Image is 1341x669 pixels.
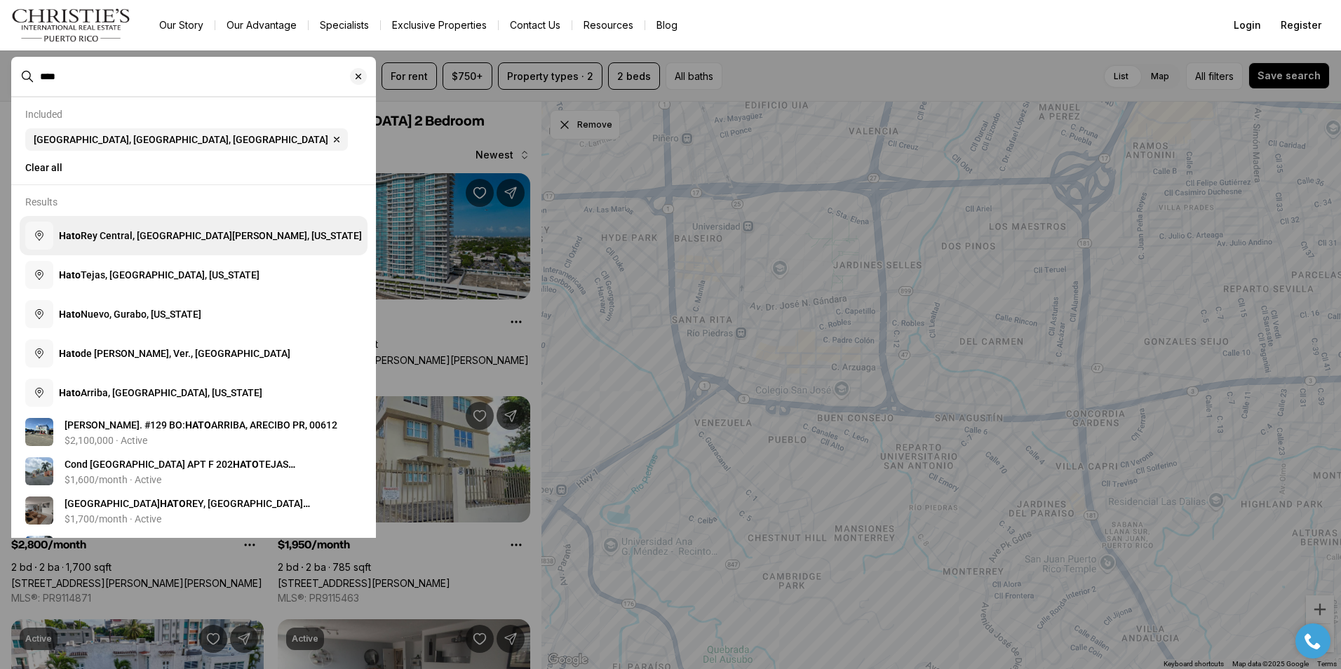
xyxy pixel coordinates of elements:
span: Tejas, [GEOGRAPHIC_DATA], [US_STATE] [59,269,260,281]
span: [PERSON_NAME]. #129 BO: ARRIBA, ARECIBO PR, 00612 [65,419,337,431]
p: Included [25,109,62,120]
button: Clear all [25,156,362,179]
span: Cond [GEOGRAPHIC_DATA] APT F 202 TEJAS [STREET_ADDRESS] [65,459,295,484]
span: Arriba, [GEOGRAPHIC_DATA], [US_STATE] [59,387,262,398]
button: Contact Us [499,15,572,35]
b: Hato [59,309,81,320]
a: Our Story [148,15,215,35]
button: HatoTejas, [GEOGRAPHIC_DATA], [US_STATE] [20,255,368,295]
button: Login [1225,11,1269,39]
p: $1,600/month · Active [65,474,161,485]
b: Hato [59,348,81,359]
img: logo [11,8,131,42]
button: HatoArriba, [GEOGRAPHIC_DATA], [US_STATE] [20,373,368,412]
span: [GEOGRAPHIC_DATA] REY, [GEOGRAPHIC_DATA][PERSON_NAME], 00918 [65,498,310,523]
a: Specialists [309,15,380,35]
a: View details: Cond Victoria Village APT F 202 HATO TEJAS BAYAMON #202 [20,452,368,491]
button: HatoRey Central, [GEOGRAPHIC_DATA][PERSON_NAME], [US_STATE] [20,216,368,255]
span: Register [1281,20,1321,31]
b: HATO [160,498,186,509]
p: Results [25,196,58,208]
b: HATO [144,537,170,548]
button: Register [1272,11,1330,39]
a: Exclusive Properties [381,15,498,35]
span: SR 183 km 7.9 Int. [PERSON_NAME], [GEOGRAPHIC_DATA], 00754 [65,537,353,562]
a: View details: New Center Plaza HATO REY [20,491,368,530]
a: Our Advantage [215,15,308,35]
button: Hatode [PERSON_NAME], Ver., [GEOGRAPHIC_DATA] [20,334,368,373]
b: HATO [185,419,211,431]
b: Hato [59,269,81,281]
b: HATO [233,459,259,470]
p: $2,100,000 · Active [65,435,147,446]
span: Rey Central, [GEOGRAPHIC_DATA][PERSON_NAME], [US_STATE] [59,230,362,241]
span: [GEOGRAPHIC_DATA], [GEOGRAPHIC_DATA], [GEOGRAPHIC_DATA] [34,134,328,145]
button: HatoNuevo, Gurabo, [US_STATE] [20,295,368,334]
p: $1,700/month · Active [65,513,161,525]
b: Hato [59,230,81,241]
a: Resources [572,15,645,35]
span: Login [1234,20,1261,31]
span: Nuevo, Gurabo, [US_STATE] [59,309,201,320]
span: de [PERSON_NAME], Ver., [GEOGRAPHIC_DATA] [59,348,290,359]
button: Clear search input [350,58,375,95]
a: View details: Carr. #129 BO: HATO ARRIBA [20,412,368,452]
b: Hato [59,387,81,398]
a: Blog [645,15,689,35]
a: View details: SR 183 km 7.9 Int. HATO WARD [20,530,368,569]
